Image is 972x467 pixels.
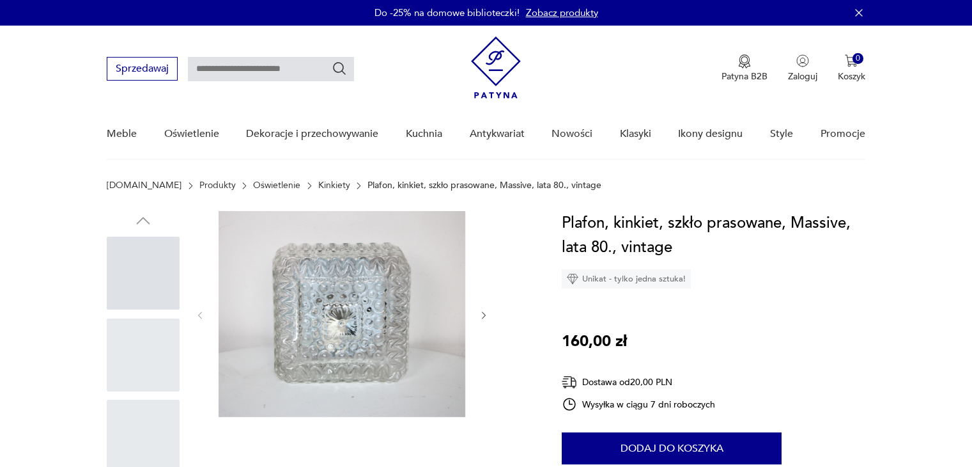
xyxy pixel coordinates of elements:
[838,54,865,83] button: 0Koszyk
[788,70,817,83] p: Zaloguj
[567,273,578,285] img: Ikona diamentu
[721,54,768,83] button: Patyna B2B
[852,53,863,64] div: 0
[107,180,181,191] a: [DOMAIN_NAME]
[552,109,592,159] a: Nowości
[562,432,782,464] button: Dodaj do koszyka
[219,211,465,417] img: Zdjęcie produktu Plafon, kinkiet, szkło prasowane, Massive, lata 80., vintage
[788,54,817,83] button: Zaloguj
[821,109,865,159] a: Promocje
[678,109,743,159] a: Ikony designu
[406,109,442,159] a: Kuchnia
[620,109,651,159] a: Klasyki
[367,180,601,191] p: Plafon, kinkiet, szkło prasowane, Massive, lata 80., vintage
[721,70,768,83] p: Patyna B2B
[470,109,525,159] a: Antykwariat
[562,374,577,390] img: Ikona dostawy
[721,54,768,83] a: Ikona medaluPatyna B2B
[562,374,715,390] div: Dostawa od 20,00 PLN
[838,70,865,83] p: Koszyk
[471,36,521,99] img: Patyna - sklep z meblami i dekoracjami vintage
[562,211,865,260] h1: Plafon, kinkiet, szkło prasowane, Massive, lata 80., vintage
[246,109,378,159] a: Dekoracje i przechowywanie
[738,54,751,68] img: Ikona medalu
[199,180,236,191] a: Produkty
[562,329,627,354] p: 160,00 zł
[107,57,178,81] button: Sprzedawaj
[253,180,300,191] a: Oświetlenie
[526,6,598,19] a: Zobacz produkty
[107,109,137,159] a: Meble
[318,180,350,191] a: Kinkiety
[562,397,715,412] div: Wysyłka w ciągu 7 dni roboczych
[164,109,219,159] a: Oświetlenie
[107,65,178,74] a: Sprzedawaj
[845,54,858,67] img: Ikona koszyka
[770,109,793,159] a: Style
[796,54,809,67] img: Ikonka użytkownika
[374,6,520,19] p: Do -25% na domowe biblioteczki!
[332,61,347,76] button: Szukaj
[562,269,691,289] div: Unikat - tylko jedna sztuka!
